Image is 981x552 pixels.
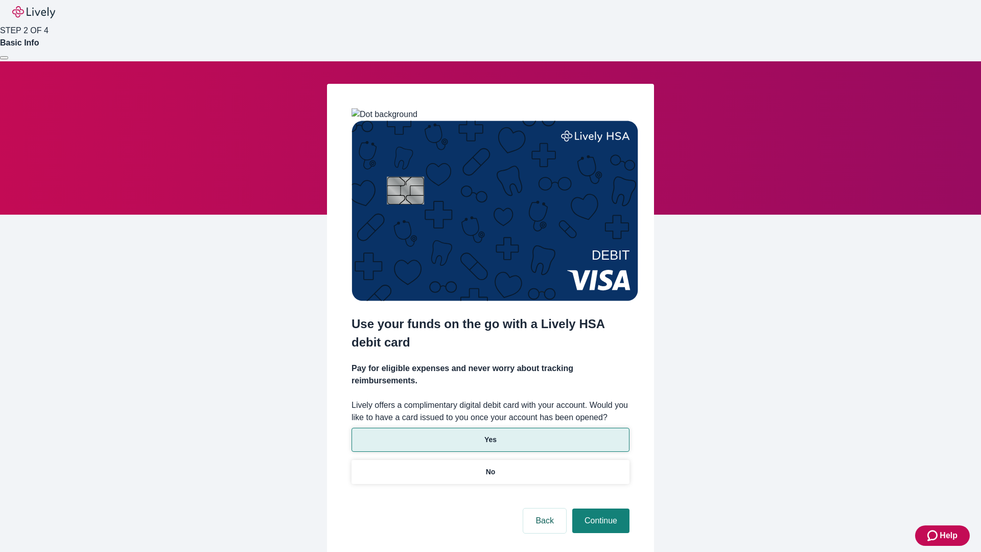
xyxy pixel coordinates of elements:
[352,428,629,452] button: Yes
[915,525,970,546] button: Zendesk support iconHelp
[352,121,638,301] img: Debit card
[12,6,55,18] img: Lively
[940,530,957,542] span: Help
[523,509,566,533] button: Back
[352,460,629,484] button: No
[352,315,629,352] h2: Use your funds on the go with a Lively HSA debit card
[352,399,629,424] label: Lively offers a complimentary digital debit card with your account. Would you like to have a card...
[572,509,629,533] button: Continue
[352,362,629,387] h4: Pay for eligible expenses and never worry about tracking reimbursements.
[352,108,417,121] img: Dot background
[486,467,496,477] p: No
[484,434,497,445] p: Yes
[927,530,940,542] svg: Zendesk support icon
